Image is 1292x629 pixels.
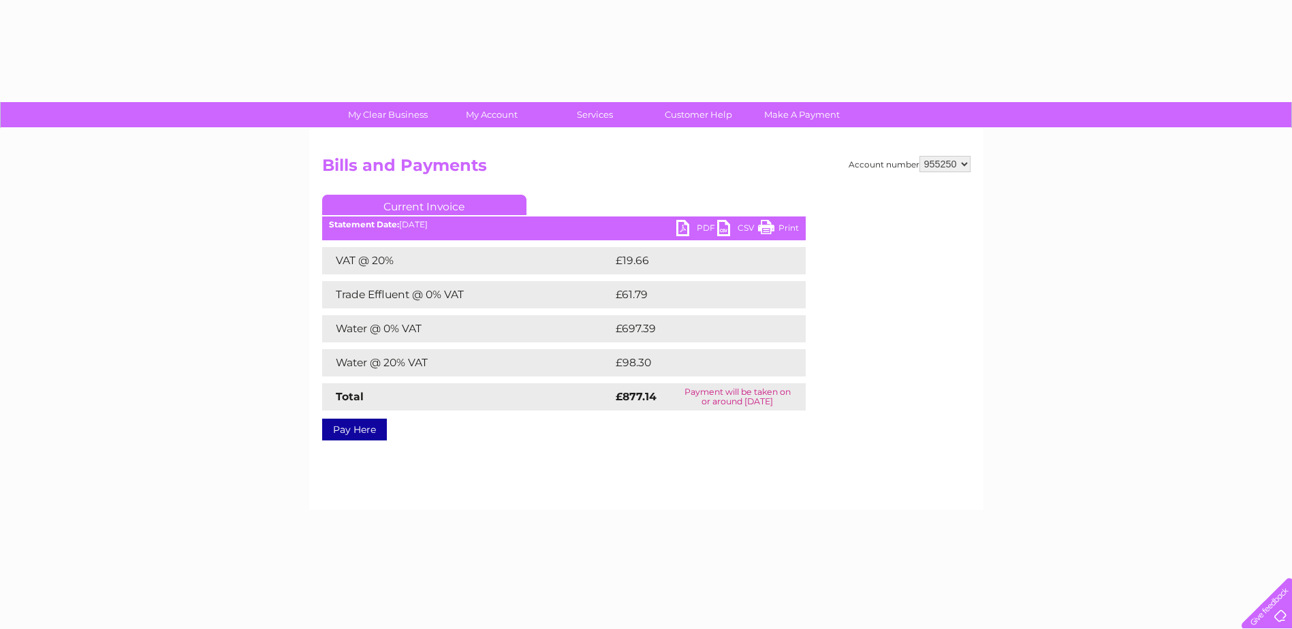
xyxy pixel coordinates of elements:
td: Water @ 0% VAT [322,315,612,342]
td: £98.30 [612,349,779,376]
div: Account number [849,156,971,172]
td: £19.66 [612,247,778,274]
strong: Total [336,390,364,403]
b: Statement Date: [329,219,399,229]
td: £61.79 [612,281,777,308]
td: £697.39 [612,315,781,342]
a: Print [758,220,799,240]
a: Customer Help [642,102,755,127]
a: PDF [676,220,717,240]
td: VAT @ 20% [322,247,612,274]
div: [DATE] [322,220,806,229]
a: Current Invoice [322,195,526,215]
strong: £877.14 [616,390,657,403]
a: CSV [717,220,758,240]
td: Water @ 20% VAT [322,349,612,376]
a: Make A Payment [746,102,858,127]
td: Payment will be taken on or around [DATE] [669,383,806,410]
h2: Bills and Payments [322,156,971,182]
td: Trade Effluent @ 0% VAT [322,281,612,308]
a: My Account [435,102,548,127]
a: My Clear Business [332,102,444,127]
a: Services [539,102,651,127]
a: Pay Here [322,419,387,440]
